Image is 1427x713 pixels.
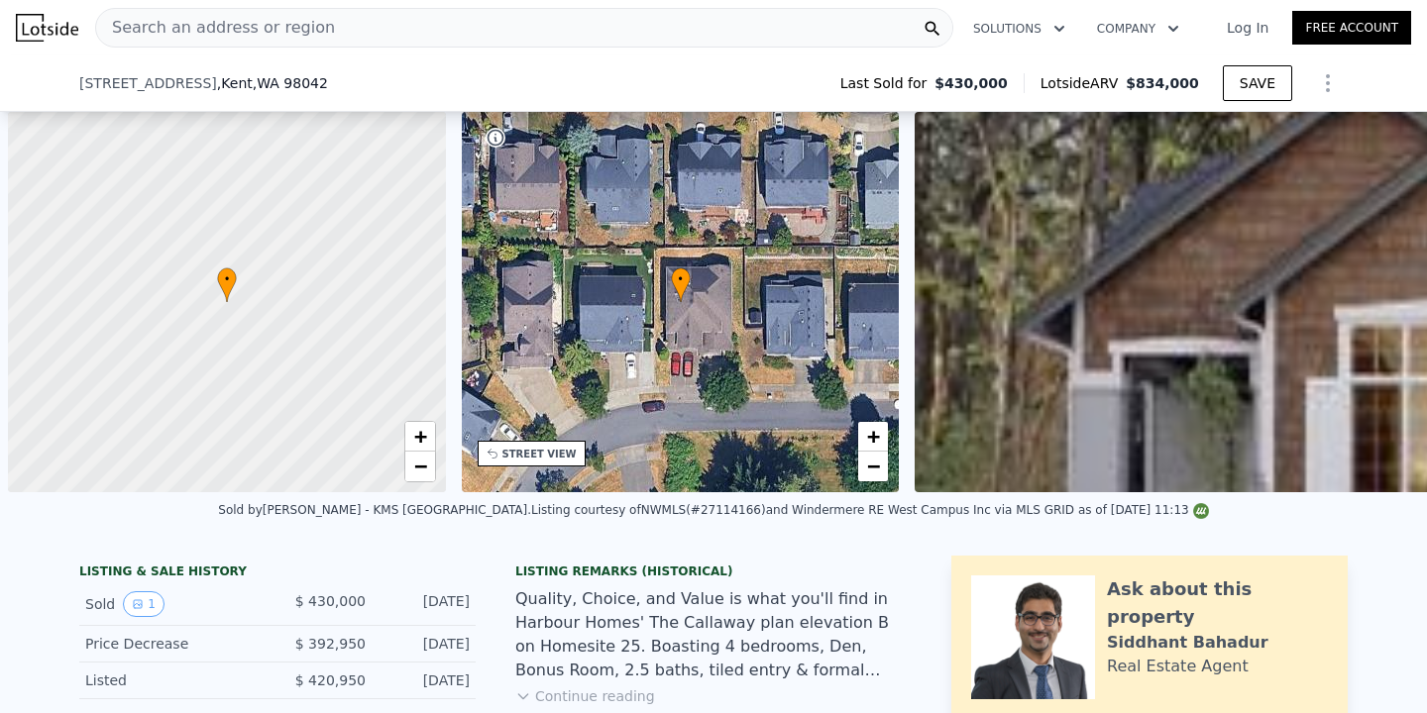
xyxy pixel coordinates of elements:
button: Show Options [1308,63,1348,103]
button: SAVE [1223,65,1292,101]
span: $ 420,950 [295,672,366,688]
span: [STREET_ADDRESS] [79,73,217,93]
div: [DATE] [382,591,470,617]
button: Solutions [957,11,1081,47]
button: Continue reading [515,686,655,706]
div: • [671,267,691,302]
button: Company [1081,11,1195,47]
a: Zoom in [405,422,435,452]
a: Zoom out [858,452,888,481]
span: , Kent [217,73,328,93]
a: Log In [1203,18,1292,38]
span: Lotside ARV [1041,73,1126,93]
button: View historical data [123,591,165,617]
div: [DATE] [382,634,470,654]
div: Sold [85,591,262,617]
span: , WA 98042 [253,75,328,91]
a: Zoom in [858,422,888,452]
span: Last Sold for [840,73,935,93]
div: • [217,267,237,302]
span: + [867,424,880,449]
div: [DATE] [382,670,470,690]
span: $ 430,000 [295,593,366,609]
img: NWMLS Logo [1193,503,1209,519]
div: Quality, Choice, and Value is what you'll find in Harbour Homes' The Callaway plan elevation B on... [515,587,912,682]
div: Ask about this property [1107,575,1328,631]
span: + [413,424,426,449]
div: LISTING & SALE HISTORY [79,563,476,583]
div: Siddhant Bahadur [1107,631,1268,655]
div: Listed [85,670,262,690]
img: Lotside [16,14,78,42]
div: Sold by [PERSON_NAME] - KMS [GEOGRAPHIC_DATA] . [218,503,531,517]
span: $430,000 [934,73,1008,93]
span: • [671,270,691,288]
span: − [867,454,880,478]
div: Listing Remarks (Historical) [515,563,912,579]
span: − [413,454,426,478]
a: Zoom out [405,452,435,481]
span: Search an address or region [96,16,335,40]
a: Free Account [1292,11,1411,45]
span: • [217,270,237,288]
div: Real Estate Agent [1107,655,1249,678]
span: $834,000 [1126,75,1199,91]
div: Price Decrease [85,634,262,654]
div: Listing courtesy of NWMLS (#27114166) and Windermere RE West Campus Inc via MLS GRID as of [DATE]... [531,503,1209,517]
div: STREET VIEW [502,447,577,461]
span: $ 392,950 [295,636,366,652]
